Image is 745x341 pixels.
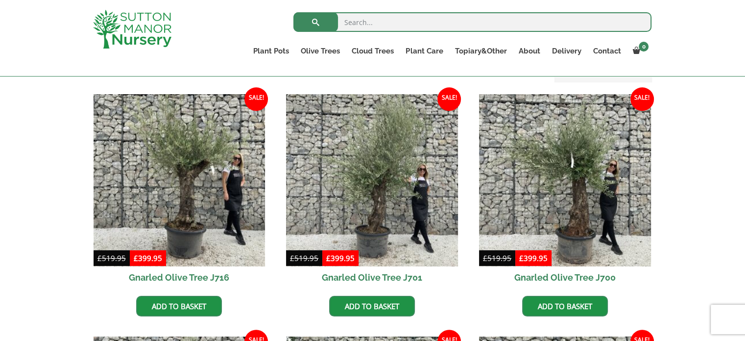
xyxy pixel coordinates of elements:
[519,253,524,263] span: £
[546,44,587,58] a: Delivery
[93,10,171,49] img: logo
[136,296,222,316] a: Add to basket: “Gnarled Olive Tree J716”
[286,94,458,266] img: Gnarled Olive Tree J701
[587,44,626,58] a: Contact
[639,42,649,52] span: 0
[293,12,651,32] input: Search...
[437,87,461,111] span: Sale!
[295,44,346,58] a: Olive Trees
[483,253,511,263] bdi: 519.95
[286,266,458,289] h2: Gnarled Olive Tree J701
[522,296,608,316] a: Add to basket: “Gnarled Olive Tree J700”
[97,253,102,263] span: £
[626,44,651,58] a: 0
[97,253,126,263] bdi: 519.95
[286,94,458,289] a: Sale! Gnarled Olive Tree J701
[134,253,138,263] span: £
[244,87,268,111] span: Sale!
[479,94,651,289] a: Sale! Gnarled Olive Tree J700
[247,44,295,58] a: Plant Pots
[479,266,651,289] h2: Gnarled Olive Tree J700
[94,266,265,289] h2: Gnarled Olive Tree J716
[483,253,487,263] span: £
[400,44,449,58] a: Plant Care
[326,253,331,263] span: £
[94,94,265,289] a: Sale! Gnarled Olive Tree J716
[479,94,651,266] img: Gnarled Olive Tree J700
[290,253,318,263] bdi: 519.95
[519,253,548,263] bdi: 399.95
[512,44,546,58] a: About
[134,253,162,263] bdi: 399.95
[290,253,294,263] span: £
[346,44,400,58] a: Cloud Trees
[329,296,415,316] a: Add to basket: “Gnarled Olive Tree J701”
[449,44,512,58] a: Topiary&Other
[94,94,265,266] img: Gnarled Olive Tree J716
[326,253,355,263] bdi: 399.95
[630,87,654,111] span: Sale!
